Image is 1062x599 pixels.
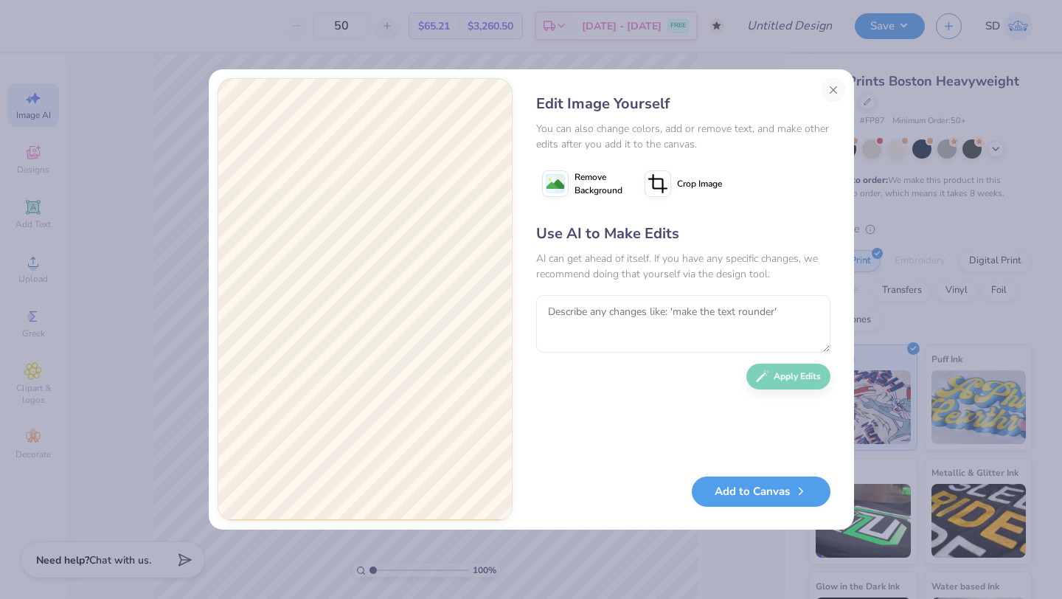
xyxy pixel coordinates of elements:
[536,251,830,282] div: AI can get ahead of itself. If you have any specific changes, we recommend doing that yourself vi...
[575,170,622,197] span: Remove Background
[822,78,845,102] button: Close
[536,223,830,245] div: Use AI to Make Edits
[536,165,628,202] button: Remove Background
[639,165,731,202] button: Crop Image
[692,477,830,507] button: Add to Canvas
[536,93,830,115] div: Edit Image Yourself
[677,177,722,190] span: Crop Image
[536,121,830,152] div: You can also change colors, add or remove text, and make other edits after you add it to the canvas.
